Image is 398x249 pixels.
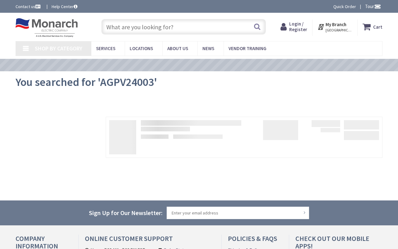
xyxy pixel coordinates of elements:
[16,75,157,89] span: You searched for 'AGPV24003'
[280,21,307,32] a: Login / Register
[101,19,266,35] input: What are you looking for?
[140,62,248,69] a: VIEW OUR VIDEO TRAINING LIBRARY
[289,21,307,32] span: Login / Register
[326,28,352,33] span: [GEOGRAPHIC_DATA], [GEOGRAPHIC_DATA]
[52,3,77,10] a: Help Center
[363,21,382,32] a: Cart
[317,21,352,32] div: My Branch [GEOGRAPHIC_DATA], [GEOGRAPHIC_DATA]
[373,21,382,32] strong: Cart
[16,3,42,10] a: Contact us
[228,235,283,247] h4: Policies & FAQs
[35,45,82,52] span: Shop By Category
[89,209,163,217] span: Sign Up for Our Newsletter:
[365,3,381,9] span: Tour
[202,45,214,51] span: News
[167,45,188,51] span: About Us
[229,45,266,51] span: Vendor Training
[16,18,78,37] img: Monarch Electric Company
[167,207,309,219] input: Enter your email address
[333,3,356,10] a: Quick Order
[326,21,346,27] strong: My Branch
[96,45,115,51] span: Services
[130,45,153,51] span: Locations
[85,235,215,247] h4: Online Customer Support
